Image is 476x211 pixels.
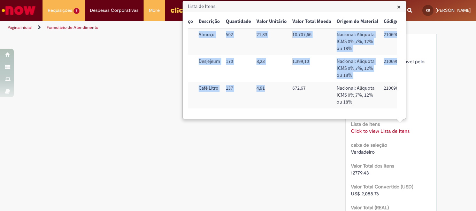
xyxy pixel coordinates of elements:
[196,15,223,28] th: Descrição
[182,0,406,119] div: Lista de Itens
[381,55,412,82] td: Código NCM: 21069090
[351,170,369,176] span: 12779.43
[381,82,412,108] td: Código NCM: 21069090
[334,55,381,82] td: Origem do Material: Nacional: Alíquota ICMS 0%,7%, 12% ou 18%
[90,7,138,14] span: Despesas Corporativas
[183,1,406,12] h3: Lista de Itens
[334,82,381,108] td: Origem do Material: Nacional: Alíquota ICMS 0%,7%, 12% ou 18%
[48,7,72,14] span: Requisições
[74,8,79,14] span: 7
[223,82,254,108] td: Quantidade: 137
[351,190,379,197] span: US$ 2,088.76
[254,82,290,108] td: Valor Unitário: 4,91
[223,28,254,55] td: Quantidade: 502
[436,7,471,13] span: [PERSON_NAME]
[223,15,254,28] th: Quantidade
[397,3,401,10] button: Close
[223,55,254,82] td: Quantidade: 170
[254,28,290,55] td: Valor Unitário: 21,33
[1,3,37,17] img: ServiceNow
[351,204,389,211] b: Valor Total (REAL)
[426,8,430,13] span: KB
[254,15,290,28] th: Valor Unitário
[290,28,334,55] td: Valor Total Moeda: 10.707,66
[290,15,334,28] th: Valor Total Moeda
[381,28,412,55] td: Código NCM: 21069090
[196,55,223,82] td: Descrição: Desjejeum
[351,142,387,148] b: caixa de seleção
[290,55,334,82] td: Valor Total Moeda: 1.399,10
[397,2,401,11] span: ×
[47,25,98,30] a: Formulário de Atendimento
[196,28,223,55] td: Descrição: Almoço
[351,163,394,169] b: Valor Total dos Itens
[381,15,412,28] th: Código NCM
[334,15,381,28] th: Origem do Material
[170,5,189,15] img: click_logo_yellow_360x200.png
[8,25,32,30] a: Página inicial
[351,184,413,190] b: Valor Total Convertido (USD)
[351,149,375,155] span: Verdadeiro
[254,55,290,82] td: Valor Unitário: 8,23
[351,128,409,134] a: Click to view Lista de Itens
[149,7,160,14] span: More
[290,82,334,108] td: Valor Total Moeda: 672,67
[5,21,312,34] ul: Trilhas de página
[334,28,381,55] td: Origem do Material: Nacional: Alíquota ICMS 0%,7%, 12% ou 18%
[196,82,223,108] td: Descrição: Café Litro
[351,121,380,127] b: Lista de Itens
